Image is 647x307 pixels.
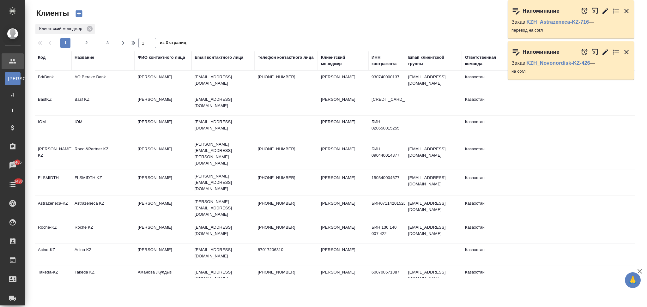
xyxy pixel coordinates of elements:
div: Клиентский менеджер [35,24,95,34]
td: 930740000137 [368,71,405,93]
span: Т [8,107,17,113]
div: Клиентский менеджер [321,54,365,67]
td: Roche-KZ [35,221,71,243]
td: [PERSON_NAME] [135,143,191,165]
td: Казахстан [462,244,512,266]
td: [PERSON_NAME] [135,197,191,219]
p: [PHONE_NUMBER] [258,269,315,275]
span: из 3 страниц [160,39,186,48]
p: Напоминание [523,8,559,14]
td: Roche KZ [71,221,135,243]
td: IOM [35,116,71,138]
td: [PERSON_NAME] [318,143,368,165]
td: AO Bereke Bank [71,71,135,93]
a: KZH_Astrazeneca-KZ-716 [526,19,589,25]
button: Открыть в новой вкладке [591,4,599,18]
td: [EMAIL_ADDRESS][DOMAIN_NAME] [405,266,462,288]
td: [EMAIL_ADDRESS][DOMAIN_NAME] [405,143,462,165]
td: [PERSON_NAME] [318,266,368,288]
td: [PERSON_NAME] [318,71,368,93]
button: Отложить [581,48,588,56]
td: IOM [71,116,135,138]
p: [PERSON_NAME][EMAIL_ADDRESS][DOMAIN_NAME] [195,199,251,218]
td: 150340004677 [368,172,405,194]
td: Казахстан [462,221,512,243]
td: [PERSON_NAME] [135,71,191,93]
div: Название [75,54,94,61]
td: [EMAIL_ADDRESS][DOMAIN_NAME] [405,221,462,243]
td: BrkBank [35,71,71,93]
button: Перейти в todo [612,48,620,56]
p: [PHONE_NUMBER] [258,224,315,231]
span: Д [8,91,17,98]
button: Закрыть [623,7,630,15]
td: BasfKZ [35,93,71,115]
td: [PERSON_NAME] [318,93,368,115]
span: 3 [103,40,113,46]
button: Создать [71,8,87,19]
td: Acino-KZ [35,244,71,266]
td: [PERSON_NAME] [135,93,191,115]
a: 2405 [2,158,24,173]
span: 🙏 [627,274,638,287]
p: [PHONE_NUMBER] [258,74,315,80]
td: Takeda-KZ [35,266,71,288]
td: [PERSON_NAME] [135,221,191,243]
span: Клиенты [35,8,69,18]
td: Казахстан [462,93,512,115]
td: Казахстан [462,116,512,138]
p: 87017206310 [258,247,315,253]
td: [PERSON_NAME] [318,116,368,138]
a: Д [5,88,21,101]
td: [PERSON_NAME] [318,244,368,266]
p: [PHONE_NUMBER] [258,200,315,207]
td: Казахстан [462,266,512,288]
td: [EMAIL_ADDRESS][DOMAIN_NAME] [405,71,462,93]
p: на согл [511,68,630,75]
td: [EMAIL_ADDRESS][DOMAIN_NAME] [405,197,462,219]
p: Заказ — [511,19,630,25]
td: Basf KZ [71,93,135,115]
td: [PERSON_NAME] [318,172,368,194]
td: Takeda KZ [71,266,135,288]
span: [PERSON_NAME] [8,75,17,82]
button: Открыть в новой вкладке [591,45,599,59]
a: KZH_Novonordisk-KZ-426 [526,60,590,66]
div: Email контактного лица [195,54,243,61]
td: [PERSON_NAME] [135,116,191,138]
td: Astrazeneca-KZ [35,197,71,219]
div: Код [38,54,45,61]
span: 1430 [10,178,27,184]
p: [EMAIL_ADDRESS][DOMAIN_NAME] [195,96,251,109]
td: Roedl&Partner KZ [71,143,135,165]
td: Astrazeneca KZ [71,197,135,219]
td: 600700571387 [368,266,405,288]
a: 1430 [2,177,24,192]
a: [PERSON_NAME] [5,72,21,85]
p: [EMAIL_ADDRESS][DOMAIN_NAME] [195,74,251,87]
div: ФИО контактного лица [138,54,185,61]
button: Перейти в todo [612,7,620,15]
td: БИН 090440014377 [368,143,405,165]
p: Напоминание [523,49,559,55]
p: [EMAIL_ADDRESS][DOMAIN_NAME] [195,119,251,131]
a: Т [5,104,21,117]
div: Email клиентской группы [408,54,459,67]
td: Казахстан [462,197,512,219]
button: 2 [82,38,92,48]
p: Заказ — [511,60,630,66]
td: Казахстан [462,71,512,93]
td: [PERSON_NAME] [318,221,368,243]
td: Аманова Жулдыз [135,266,191,288]
p: Клиентский менеджер [39,26,84,32]
td: БИН071142015205 [368,197,405,219]
td: [PERSON_NAME] [135,244,191,266]
p: [EMAIL_ADDRESS][DOMAIN_NAME] [195,247,251,259]
td: [CREDIT_CARD_NUMBER] [368,93,405,115]
span: 2405 [9,159,25,166]
p: [EMAIL_ADDRESS][DOMAIN_NAME] [195,269,251,282]
td: Казахстан [462,172,512,194]
button: Редактировать [602,7,609,15]
div: Ответственная команда [465,54,509,67]
td: Казахстан [462,143,512,165]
